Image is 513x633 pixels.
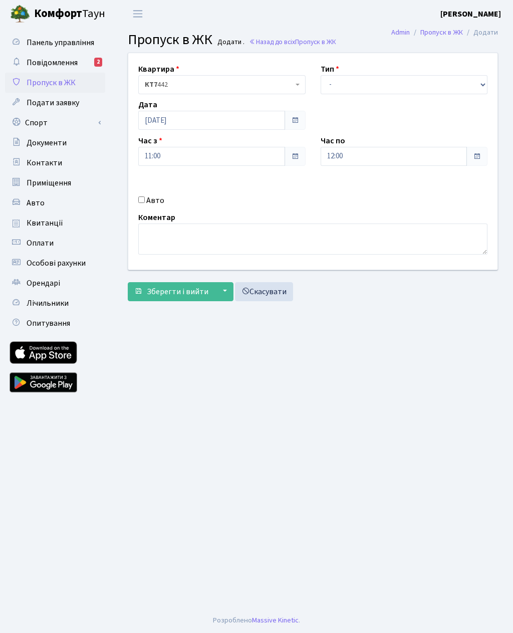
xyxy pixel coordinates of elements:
a: Повідомлення2 [5,53,105,73]
img: logo.png [10,4,30,24]
a: Авто [5,193,105,213]
span: Панель управління [27,37,94,48]
label: Коментар [138,212,175,224]
span: <b>КТ7</b>&nbsp;&nbsp;&nbsp;442 [145,80,293,90]
small: Додати . [215,38,244,47]
label: Час з [138,135,162,147]
label: Тип [321,63,339,75]
button: Переключити навігацію [125,6,150,22]
span: Оплати [27,238,54,249]
span: Повідомлення [27,57,78,68]
span: Пропуск в ЖК [27,77,76,88]
a: Назад до всіхПропуск в ЖК [249,37,336,47]
button: Зберегти і вийти [128,282,215,301]
span: Орендарі [27,278,60,289]
b: Комфорт [34,6,82,22]
a: Пропуск в ЖК [420,27,463,38]
span: Таун [34,6,105,23]
a: Особові рахунки [5,253,105,273]
span: <b>КТ7</b>&nbsp;&nbsp;&nbsp;442 [138,75,306,94]
a: Massive Kinetic [252,615,299,625]
span: Квитанції [27,218,63,229]
a: Опитування [5,313,105,333]
label: Квартира [138,63,179,75]
span: Зберегти і вийти [147,286,208,297]
a: Оплати [5,233,105,253]
a: Лічильники [5,293,105,313]
div: Розроблено . [213,615,300,626]
span: Пропуск в ЖК [295,37,336,47]
span: Опитування [27,318,70,329]
span: Особові рахунки [27,258,86,269]
a: Приміщення [5,173,105,193]
a: Скасувати [235,282,293,301]
div: 2 [94,58,102,67]
span: Документи [27,137,67,148]
a: Орендарі [5,273,105,293]
span: Лічильники [27,298,69,309]
b: [PERSON_NAME] [440,9,501,20]
a: Пропуск в ЖК [5,73,105,93]
label: Час по [321,135,345,147]
a: Панель управління [5,33,105,53]
label: Дата [138,99,157,111]
a: Документи [5,133,105,153]
a: Admin [391,27,410,38]
a: Контакти [5,153,105,173]
span: Контакти [27,157,62,168]
span: Приміщення [27,177,71,188]
nav: breadcrumb [376,22,513,43]
label: Авто [146,194,164,206]
a: Подати заявку [5,93,105,113]
span: Авто [27,197,45,208]
a: [PERSON_NAME] [440,8,501,20]
a: Квитанції [5,213,105,233]
b: КТ7 [145,80,157,90]
li: Додати [463,27,498,38]
span: Подати заявку [27,97,79,108]
a: Спорт [5,113,105,133]
span: Пропуск в ЖК [128,30,212,50]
